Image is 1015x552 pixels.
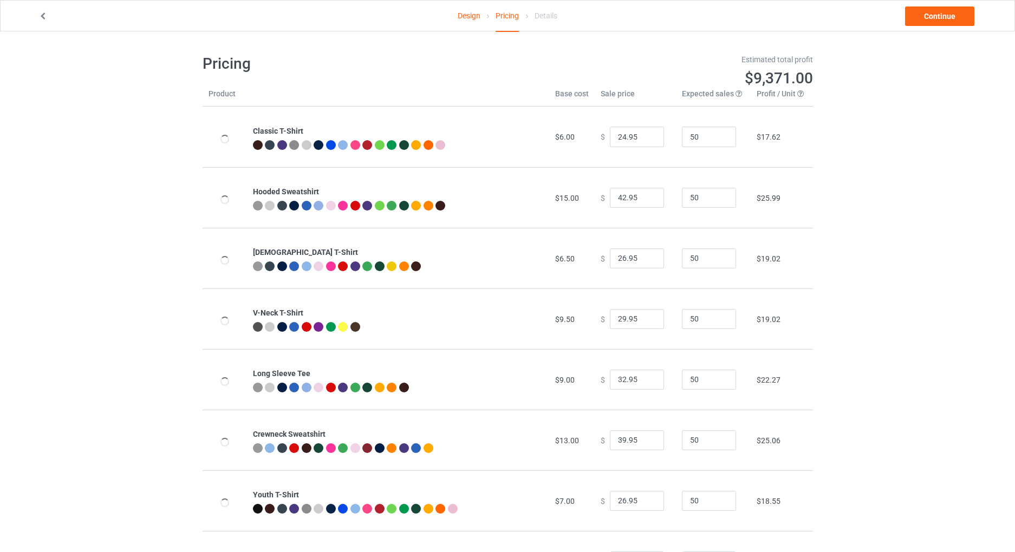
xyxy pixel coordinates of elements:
[555,254,575,263] span: $6.50
[757,315,780,324] span: $19.02
[253,248,358,257] b: [DEMOGRAPHIC_DATA] T-Shirt
[253,430,326,438] b: Crewneck Sweatshirt
[515,54,813,65] div: Estimated total profit
[496,1,519,32] div: Pricing
[253,490,299,499] b: Youth T-Shirt
[549,88,595,107] th: Base cost
[905,6,974,26] a: Continue
[203,88,247,107] th: Product
[595,88,676,107] th: Sale price
[555,497,575,505] span: $7.00
[458,1,480,31] a: Design
[555,194,579,202] span: $15.00
[601,436,605,444] span: $
[757,194,780,202] span: $25.99
[253,187,319,196] b: Hooded Sweatshirt
[601,375,605,384] span: $
[757,497,780,505] span: $18.55
[203,54,500,74] h1: Pricing
[535,1,557,31] div: Details
[751,88,812,107] th: Profit / Unit
[601,496,605,505] span: $
[555,436,579,445] span: $13.00
[745,69,813,87] span: $9,371.00
[757,436,780,445] span: $25.06
[555,376,575,384] span: $9.00
[253,308,303,317] b: V-Neck T-Shirt
[302,504,311,514] img: heather_texture.png
[676,88,751,107] th: Expected sales
[253,369,310,378] b: Long Sleeve Tee
[601,193,605,202] span: $
[555,315,575,324] span: $9.50
[289,140,299,150] img: heather_texture.png
[601,254,605,262] span: $
[601,133,605,141] span: $
[757,254,780,263] span: $19.02
[253,127,303,135] b: Classic T-Shirt
[757,133,780,141] span: $17.62
[555,133,575,141] span: $6.00
[757,376,780,384] span: $22.27
[601,314,605,323] span: $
